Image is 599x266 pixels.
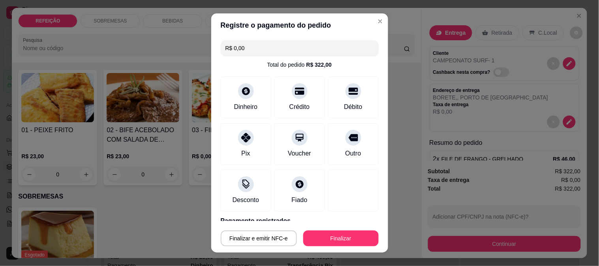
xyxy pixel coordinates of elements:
[241,149,250,158] div: Pix
[289,102,310,112] div: Crédito
[288,149,311,158] div: Voucher
[374,15,387,28] button: Close
[233,195,259,205] div: Desconto
[345,149,361,158] div: Outro
[344,102,362,112] div: Débito
[291,195,307,205] div: Fiado
[221,216,379,226] p: Pagamento registrados
[267,61,332,69] div: Total do pedido
[221,230,297,246] button: Finalizar e emitir NFC-e
[306,61,332,69] div: R$ 322,00
[225,40,374,56] input: Ex.: hambúrguer de cordeiro
[211,13,388,37] header: Registre o pagamento do pedido
[303,230,379,246] button: Finalizar
[234,102,258,112] div: Dinheiro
